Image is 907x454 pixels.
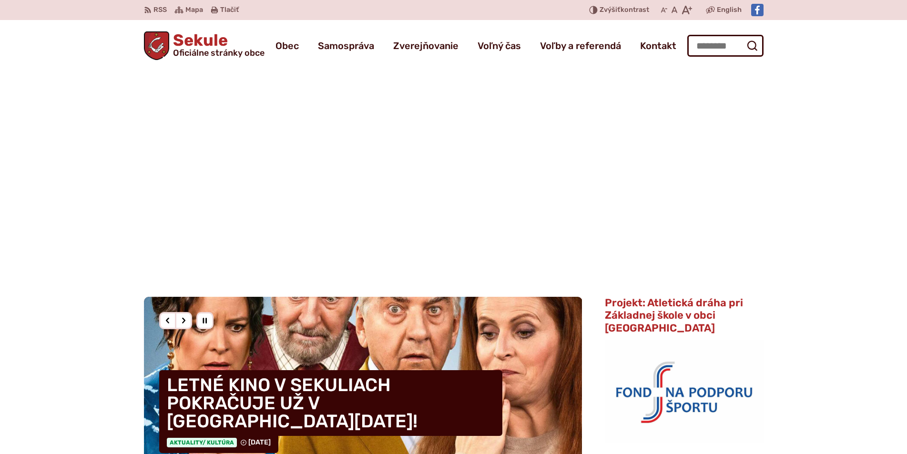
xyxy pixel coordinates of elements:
[167,438,237,447] span: Aktuality
[248,438,271,446] span: [DATE]
[159,312,176,329] div: Predošlý slajd
[717,4,742,16] span: English
[275,32,299,59] a: Obec
[640,32,676,59] a: Kontakt
[751,4,764,16] img: Prejsť na Facebook stránku
[203,439,234,446] span: / Kultúra
[393,32,459,59] a: Zverejňovanie
[540,32,621,59] a: Voľby a referendá
[220,6,239,14] span: Tlačiť
[478,32,521,59] a: Voľný čas
[159,370,502,436] h4: LETNÉ KINO V SEKULIACH POKRAČUJE UŽ V [GEOGRAPHIC_DATA][DATE]!
[605,340,763,443] img: logo_fnps.png
[144,31,170,60] img: Prejsť na domovskú stránku
[185,4,203,16] span: Mapa
[605,296,743,334] span: Projekt: Atletická dráha pri Základnej škole v obci [GEOGRAPHIC_DATA]
[153,4,167,16] span: RSS
[318,32,374,59] a: Samospráva
[715,4,744,16] a: English
[175,312,192,329] div: Nasledujúci slajd
[600,6,621,14] span: Zvýšiť
[196,312,214,329] div: Pozastaviť pohyb slajdera
[600,6,649,14] span: kontrast
[144,31,265,60] a: Logo Sekule, prejsť na domovskú stránku.
[169,32,265,57] h1: Sekule
[173,49,265,57] span: Oficiálne stránky obce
